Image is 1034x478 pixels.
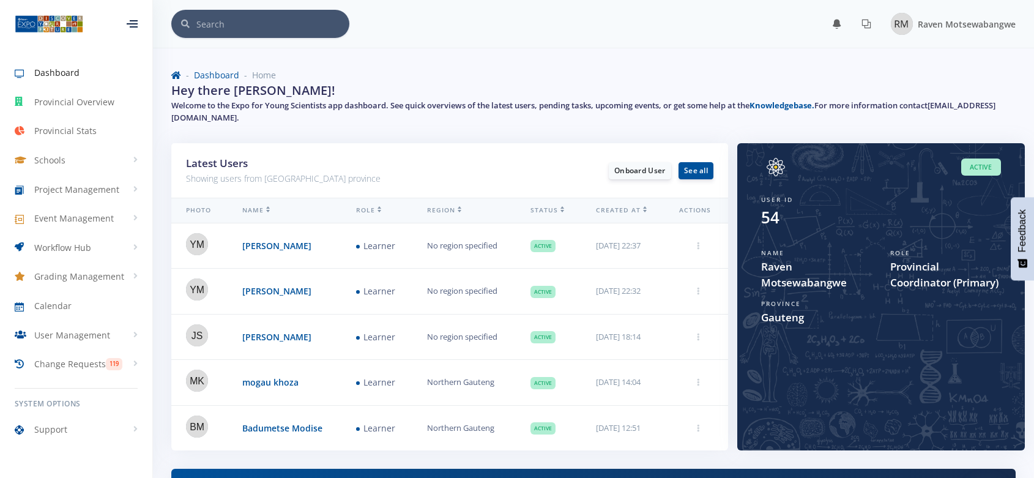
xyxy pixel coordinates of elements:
p: Showing users from [GEOGRAPHIC_DATA] province [186,171,441,186]
h5: Welcome to the Expo for Young Scientists app dashboard. See quick overviews of the latest users, ... [171,100,1016,124]
span: User Management [34,329,110,342]
td: No region specified [412,314,516,360]
th: Created At [581,198,664,223]
span: Active [530,286,556,298]
span: Event Management [34,212,114,225]
span: Active [530,240,556,252]
span: Province [761,299,801,308]
span: Active [961,159,1001,176]
nav: breadcrumb [171,69,1016,81]
span: Calendar [34,299,72,312]
span: Grading Management [34,270,124,283]
th: Region [412,198,516,223]
td: Northern Gauteng [412,360,516,406]
span: Feedback [1017,209,1028,252]
a: See all [679,162,713,179]
a: [PERSON_NAME] [242,331,311,343]
a: Image placeholder Raven Motsewabangwe [881,10,1016,37]
span: Schools [34,154,65,166]
button: Feedback - Show survey [1011,197,1034,280]
span: Active [530,377,556,389]
img: Image placeholder [761,158,790,176]
span: Raven Motsewabangwe [918,18,1016,30]
span: Role [890,248,910,257]
span: Provincial Overview [34,95,114,108]
th: Name [228,198,341,223]
a: Dashboard [194,69,239,81]
img: Image placeholder [891,13,913,35]
h3: Latest Users [186,155,441,171]
span: Learner [356,375,395,390]
th: Photo [171,198,228,223]
span: [DATE] 14:04 [596,376,641,387]
span: Active [530,422,556,435]
h6: System Options [15,398,138,409]
span: Raven Motsewabangwe [761,259,872,290]
img: ... [15,14,83,34]
span: Support [34,423,67,436]
span: Learner [356,420,395,436]
td: No region specified [412,269,516,315]
td: Northern Gauteng [412,405,516,450]
span: User ID [761,195,793,204]
span: Active [530,331,556,343]
span: 119 [106,358,122,370]
td: No region specified [412,223,516,269]
span: Provincial Coordinator (Primary) [890,259,1001,290]
span: Learner [356,329,395,345]
a: [EMAIL_ADDRESS][DOMAIN_NAME] [171,100,995,123]
a: Badumetse Modise [242,422,322,434]
th: Role [341,198,412,223]
li: Home [239,69,276,81]
a: Knowledgebase. [749,100,814,111]
span: Gauteng [761,310,1001,326]
a: Onboard User [609,162,671,179]
span: Change Requests [34,357,106,370]
div: 54 [761,206,779,230]
input: Search [196,10,349,38]
span: [DATE] 22:32 [596,285,641,296]
span: Provincial Stats [34,124,97,137]
h2: Hey there [PERSON_NAME]! [171,81,335,100]
span: [DATE] 12:51 [596,422,641,433]
span: Name [761,248,784,257]
a: mogau khoza [242,376,299,388]
span: [DATE] 18:14 [596,331,641,342]
a: [PERSON_NAME] [242,240,311,252]
span: Workflow Hub [34,241,91,254]
span: Dashboard [34,66,80,79]
span: Project Management [34,183,119,196]
span: [DATE] 22:37 [596,240,641,251]
th: Actions [664,198,728,223]
a: [PERSON_NAME] [242,285,311,297]
span: Learner [356,238,395,253]
span: Learner [356,284,395,299]
th: Status [516,198,581,223]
